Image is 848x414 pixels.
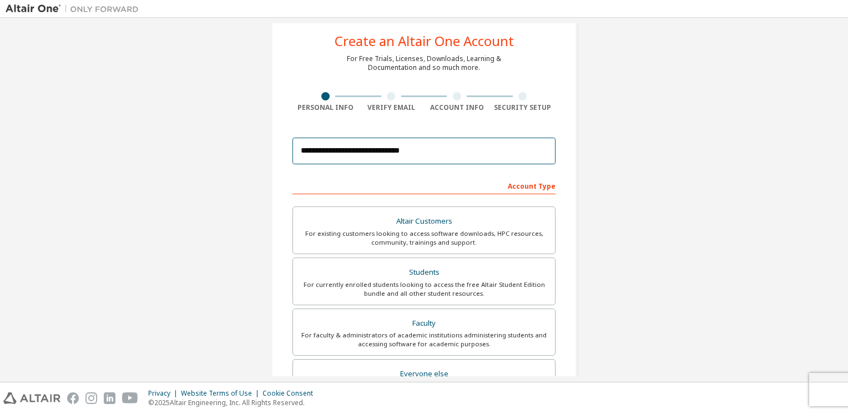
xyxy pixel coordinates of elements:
div: Everyone else [300,366,548,382]
div: For faculty & administrators of academic institutions administering students and accessing softwa... [300,331,548,349]
div: For Free Trials, Licenses, Downloads, Learning & Documentation and so much more. [347,54,501,72]
img: linkedin.svg [104,392,115,404]
p: © 2025 Altair Engineering, Inc. All Rights Reserved. [148,398,320,407]
div: Account Info [424,103,490,112]
div: Verify Email [359,103,425,112]
img: facebook.svg [67,392,79,404]
div: Privacy [148,389,181,398]
div: Faculty [300,316,548,331]
div: Account Type [292,176,556,194]
div: For currently enrolled students looking to access the free Altair Student Edition bundle and all ... [300,280,548,298]
div: Altair Customers [300,214,548,229]
img: Altair One [6,3,144,14]
div: Students [300,265,548,280]
img: youtube.svg [122,392,138,404]
img: altair_logo.svg [3,392,60,404]
div: Personal Info [292,103,359,112]
div: Website Terms of Use [181,389,263,398]
div: Security Setup [490,103,556,112]
div: For existing customers looking to access software downloads, HPC resources, community, trainings ... [300,229,548,247]
div: Cookie Consent [263,389,320,398]
div: Create an Altair One Account [335,34,514,48]
img: instagram.svg [85,392,97,404]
